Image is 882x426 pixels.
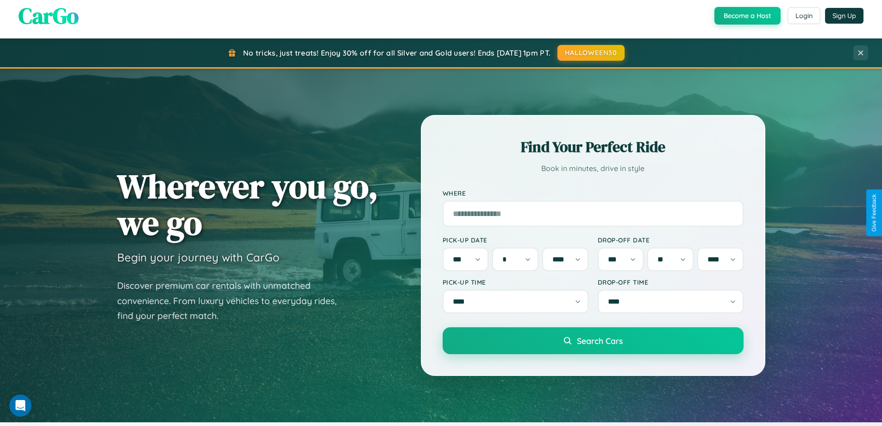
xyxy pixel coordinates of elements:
iframe: Intercom live chat [9,394,31,417]
label: Where [443,189,744,197]
label: Drop-off Time [598,278,744,286]
div: Give Feedback [871,194,877,232]
label: Pick-up Time [443,278,588,286]
button: Sign Up [825,8,863,24]
label: Pick-up Date [443,236,588,244]
label: Drop-off Date [598,236,744,244]
h2: Find Your Perfect Ride [443,137,744,157]
span: No tricks, just treats! Enjoy 30% off for all Silver and Gold users! Ends [DATE] 1pm PT. [243,48,550,57]
h3: Begin your journey with CarGo [117,250,280,264]
button: Become a Host [714,7,781,25]
button: Search Cars [443,327,744,354]
span: Search Cars [577,336,623,346]
button: HALLOWEEN30 [557,45,625,61]
p: Book in minutes, drive in style [443,162,744,175]
h1: Wherever you go, we go [117,168,378,241]
span: CarGo [19,0,79,31]
button: Login [788,7,820,24]
p: Discover premium car rentals with unmatched convenience. From luxury vehicles to everyday rides, ... [117,278,349,324]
